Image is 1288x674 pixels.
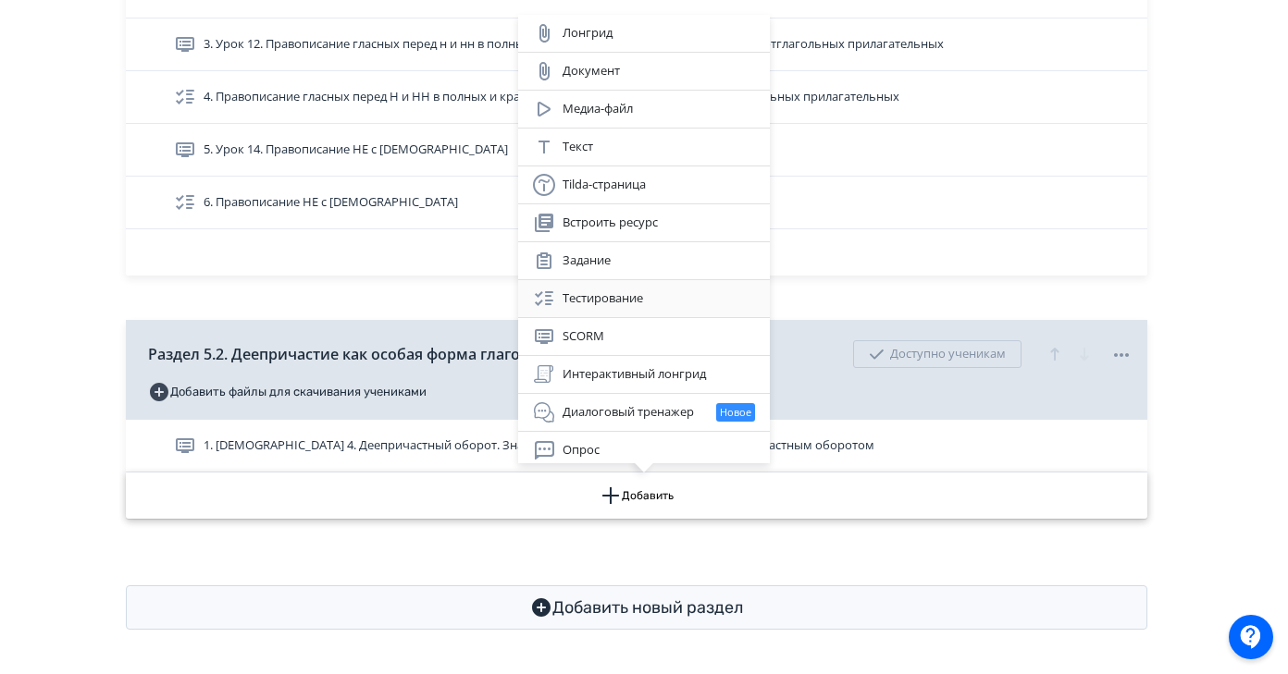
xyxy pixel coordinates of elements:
[720,405,751,421] span: Новое
[533,98,755,120] div: Медиа-файл
[533,136,755,158] div: Текст
[533,325,755,348] div: SCORM
[533,288,755,310] div: Тестирование
[533,250,755,272] div: Задание
[533,60,755,82] div: Документ
[533,22,755,44] div: Лонгрид
[533,212,755,234] div: Встроить ресурс
[533,439,755,461] div: Опрос
[533,174,755,196] div: Tilda-страница
[533,401,755,423] div: Диалоговый тренажер
[533,363,755,386] div: Интерактивный лонгрид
